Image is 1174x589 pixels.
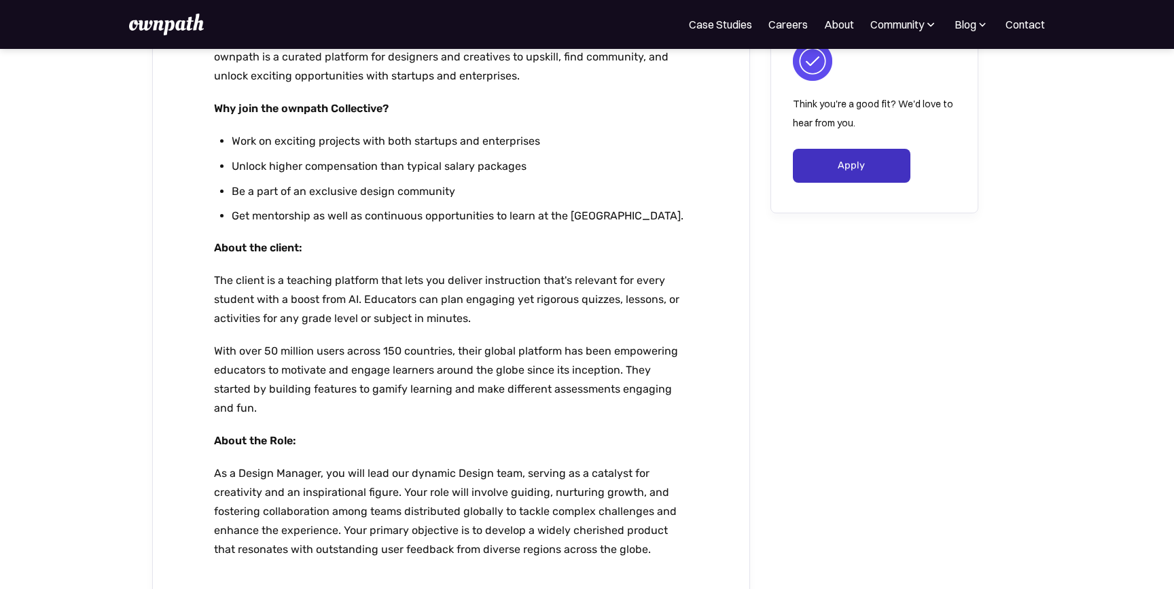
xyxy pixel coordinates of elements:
[768,16,808,33] a: Careers
[824,16,854,33] a: About
[232,132,689,151] li: Work on exciting projects with both startups and enterprises
[214,271,689,328] p: The client is a teaching platform that lets you deliver instruction that's relevant for every stu...
[793,94,956,132] p: Think you're a good fit? We'd love to hear from you.
[1006,16,1045,33] a: Contact
[214,434,296,447] strong: About the Role:
[955,16,976,33] div: Blog
[214,241,302,254] strong: About the client:
[214,342,689,418] p: With over 50 million users across 150 countries, their global platform has been empowering educat...
[870,16,924,33] div: Community
[870,16,938,33] div: Community
[954,16,989,33] div: Blog
[793,149,910,183] a: Apply
[214,464,689,559] p: As a Design Manager, you will lead our dynamic Design team, serving as a catalyst for creativity ...
[232,182,689,202] li: Be a part of an exclusive design community
[689,16,752,33] a: Case Studies
[232,157,689,177] li: Unlock higher compensation than typical salary packages
[214,48,689,86] p: ownpath is a curated platform for designers and creatives to upskill, find community, and unlock ...
[214,102,389,115] strong: Why join the ownpath Collective?
[232,207,689,226] li: Get mentorship as well as continuous opportunities to learn at the [GEOGRAPHIC_DATA].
